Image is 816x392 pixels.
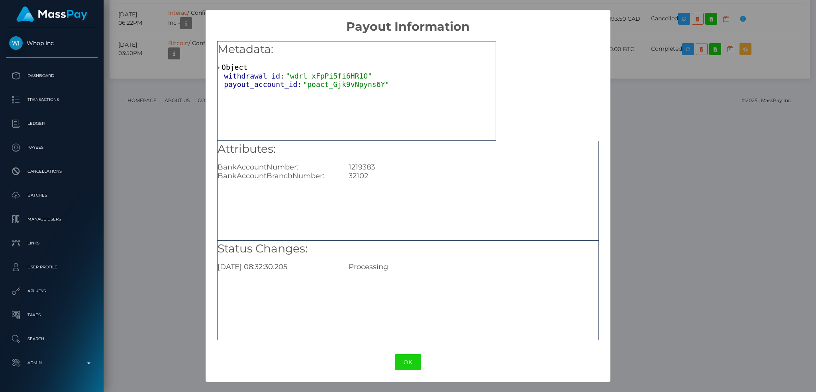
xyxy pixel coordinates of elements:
img: MassPay Logo [16,6,87,22]
div: BankAccountNumber: [212,163,343,171]
p: Transactions [9,94,94,106]
p: Batches [9,189,94,201]
p: Search [9,333,94,345]
span: "wdrl_xFpPi5fi6HR1O" [286,72,372,80]
div: [DATE] 08:32:30.205 [212,262,343,271]
p: Cancellations [9,165,94,177]
button: OK [395,354,421,370]
p: Payees [9,142,94,154]
span: withdrawal_id: [224,72,286,80]
p: Links [9,237,94,249]
p: Dashboard [9,70,94,82]
p: API Keys [9,285,94,297]
span: Whop Inc [6,39,98,47]
p: Admin [9,357,94,369]
div: BankAccountBranchNumber: [212,171,343,180]
h5: Attributes: [218,141,598,157]
p: User Profile [9,261,94,273]
p: Ledger [9,118,94,130]
span: Object [222,63,247,71]
div: Processing [343,262,604,271]
span: payout_account_id: [224,80,303,89]
p: Taxes [9,309,94,321]
div: 1219383 [343,163,604,171]
p: Manage Users [9,213,94,225]
h2: Payout Information [206,10,610,34]
h5: Metadata: [218,41,496,57]
h5: Status Changes: [218,241,598,257]
span: "poact_Gjk9vNpyns6Y" [303,80,389,89]
div: 32102 [343,171,604,180]
img: Whop Inc [9,36,23,50]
